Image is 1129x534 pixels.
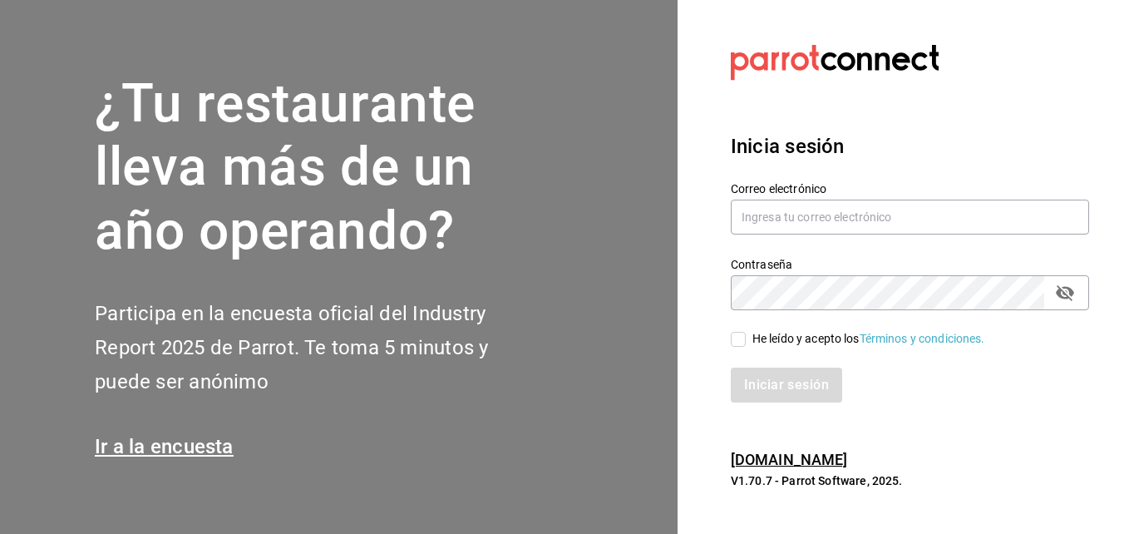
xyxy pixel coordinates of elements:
a: [DOMAIN_NAME] [731,451,848,468]
button: passwordField [1051,279,1079,307]
p: V1.70.7 - Parrot Software, 2025. [731,472,1089,489]
label: Contraseña [731,258,1089,269]
a: Términos y condiciones. [860,332,985,345]
h2: Participa en la encuesta oficial del Industry Report 2025 de Parrot. Te toma 5 minutos y puede se... [95,297,544,398]
h3: Inicia sesión [731,131,1089,161]
input: Ingresa tu correo electrónico [731,200,1089,235]
div: He leído y acepto los [752,330,985,348]
label: Correo electrónico [731,182,1089,194]
h1: ¿Tu restaurante lleva más de un año operando? [95,72,544,264]
a: Ir a la encuesta [95,435,234,458]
